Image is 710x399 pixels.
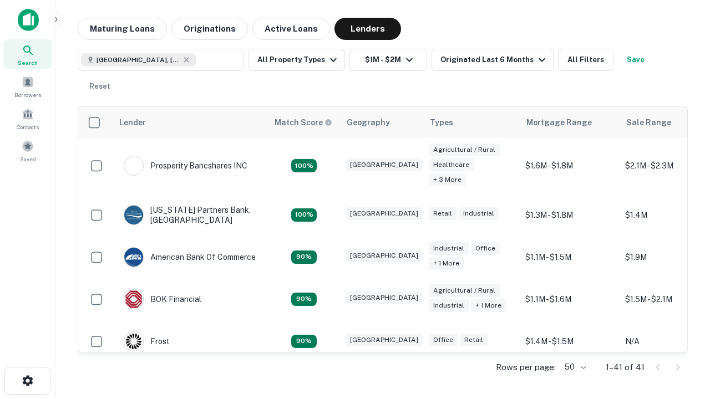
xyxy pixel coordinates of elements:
[429,299,469,312] div: Industrial
[124,290,143,309] img: picture
[97,55,180,65] span: [GEOGRAPHIC_DATA], [GEOGRAPHIC_DATA], [GEOGRAPHIC_DATA]
[520,138,620,194] td: $1.6M - $1.8M
[291,159,317,172] div: Matching Properties: 6, hasApolloMatch: undefined
[124,289,201,309] div: BOK Financial
[17,122,39,131] span: Contacts
[460,334,488,346] div: Retail
[124,156,247,176] div: Prosperity Bancshares INC
[432,49,554,71] button: Originated Last 6 Months
[291,250,317,264] div: Matching Properties: 3, hasApolloMatch: undefined
[520,278,620,320] td: $1.1M - $1.6M
[526,116,592,129] div: Mortgage Range
[119,116,146,129] div: Lender
[3,136,52,166] a: Saved
[340,107,423,138] th: Geography
[560,359,588,375] div: 50
[334,18,401,40] button: Lenders
[3,104,52,134] a: Contacts
[429,173,466,186] div: + 3 more
[558,49,613,71] button: All Filters
[275,116,330,129] h6: Match Score
[291,335,317,348] div: Matching Properties: 3, hasApolloMatch: undefined
[82,75,118,98] button: Reset
[346,249,423,262] div: [GEOGRAPHIC_DATA]
[291,293,317,306] div: Matching Properties: 3, hasApolloMatch: undefined
[248,49,345,71] button: All Property Types
[349,49,427,71] button: $1M - $2M
[429,207,457,220] div: Retail
[423,107,520,138] th: Types
[459,207,499,220] div: Industrial
[346,334,423,346] div: [GEOGRAPHIC_DATA]
[18,58,38,67] span: Search
[429,242,469,255] div: Industrial
[113,107,268,138] th: Lender
[618,49,653,71] button: Save your search to get updates of matches that match your search criteria.
[520,107,620,138] th: Mortgage Range
[3,71,52,101] a: Borrowers
[429,158,474,171] div: Healthcare
[347,116,390,129] div: Geography
[429,284,500,297] div: Agricultural / Rural
[429,334,458,346] div: Office
[520,194,620,236] td: $1.3M - $1.8M
[430,116,453,129] div: Types
[18,9,39,31] img: capitalize-icon.png
[471,299,506,312] div: + 1 more
[275,116,332,129] div: Capitalize uses an advanced AI algorithm to match your search with the best lender. The match sco...
[346,291,423,304] div: [GEOGRAPHIC_DATA]
[78,18,167,40] button: Maturing Loans
[124,332,143,351] img: picture
[252,18,330,40] button: Active Loans
[124,206,143,224] img: picture
[124,205,257,225] div: [US_STATE] Partners Bank, [GEOGRAPHIC_DATA]
[124,156,143,175] img: picture
[124,247,256,267] div: American Bank Of Commerce
[429,144,500,156] div: Agricultural / Rural
[520,236,620,278] td: $1.1M - $1.5M
[346,158,423,171] div: [GEOGRAPHIC_DATA]
[268,107,340,138] th: Capitalize uses an advanced AI algorithm to match your search with the best lender. The match sco...
[14,90,41,99] span: Borrowers
[171,18,248,40] button: Originations
[3,39,52,69] a: Search
[346,207,423,220] div: [GEOGRAPHIC_DATA]
[655,310,710,364] iframe: Chat Widget
[440,53,549,66] div: Originated Last 6 Months
[124,248,143,267] img: picture
[20,155,36,163] span: Saved
[429,257,464,270] div: + 1 more
[291,208,317,222] div: Matching Properties: 4, hasApolloMatch: undefined
[124,331,170,351] div: Frost
[520,320,620,362] td: $1.4M - $1.5M
[471,242,500,255] div: Office
[606,361,645,374] p: 1–41 of 41
[496,361,556,374] p: Rows per page:
[626,116,671,129] div: Sale Range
